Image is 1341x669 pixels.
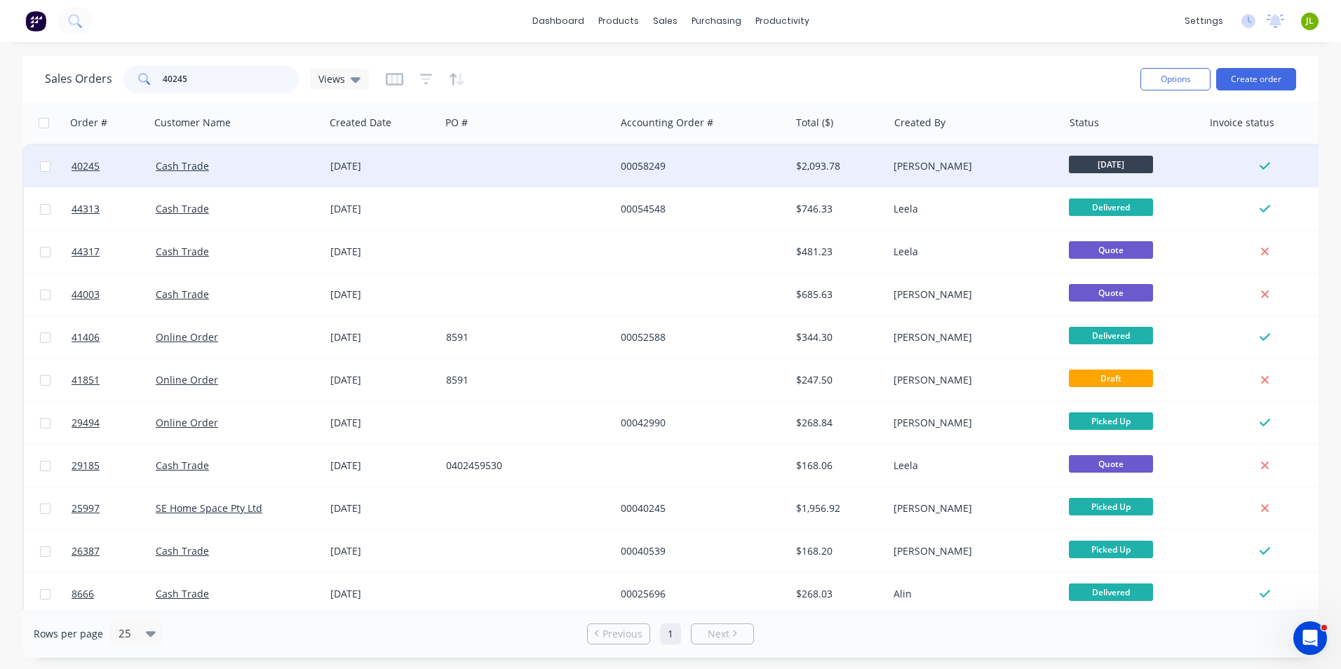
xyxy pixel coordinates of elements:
a: 29494 [72,402,156,444]
a: Cash Trade [156,288,209,301]
span: Delivered [1069,198,1153,216]
span: 8666 [72,587,94,601]
span: JL [1306,15,1314,27]
ul: Pagination [581,623,760,644]
a: 44003 [72,273,156,316]
span: Picked Up [1069,412,1153,430]
span: 40245 [72,159,100,173]
span: 29494 [72,416,100,430]
a: 44313 [72,188,156,230]
span: 41851 [72,373,100,387]
div: Leela [894,459,1049,473]
div: $268.84 [796,416,878,430]
div: settings [1178,11,1230,32]
div: 00025696 [621,587,776,601]
span: Next [708,627,729,641]
div: [PERSON_NAME] [894,159,1049,173]
div: PO # [445,116,468,130]
a: Cash Trade [156,202,209,215]
iframe: Intercom live chat [1293,621,1327,655]
div: $746.33 [796,202,878,216]
div: 8591 [446,330,602,344]
span: Picked Up [1069,541,1153,558]
div: Created By [894,116,945,130]
div: $168.20 [796,544,878,558]
div: 8591 [446,373,602,387]
div: [DATE] [330,202,435,216]
a: Cash Trade [156,587,209,600]
span: Delivered [1069,327,1153,344]
span: 41406 [72,330,100,344]
div: [DATE] [330,544,435,558]
span: Picked Up [1069,498,1153,515]
a: Cash Trade [156,245,209,258]
a: 41406 [72,316,156,358]
span: Quote [1069,455,1153,473]
div: [DATE] [330,159,435,173]
a: Next page [692,627,753,641]
div: 00040245 [621,501,776,515]
span: 26387 [72,544,100,558]
div: [PERSON_NAME] [894,373,1049,387]
div: Accounting Order # [621,116,713,130]
a: Page 1 is your current page [660,623,681,644]
div: Customer Name [154,116,231,130]
h1: Sales Orders [45,72,112,86]
a: SE Home Space Pty Ltd [156,501,262,515]
a: 8666 [72,573,156,615]
div: [DATE] [330,416,435,430]
span: Rows per page [34,627,103,641]
a: Online Order [156,330,218,344]
div: [DATE] [330,459,435,473]
a: Online Order [156,373,218,386]
a: Cash Trade [156,459,209,472]
span: Draft [1069,370,1153,387]
div: 00054548 [621,202,776,216]
div: productivity [748,11,816,32]
div: [PERSON_NAME] [894,330,1049,344]
div: $2,093.78 [796,159,878,173]
div: products [591,11,646,32]
div: $268.03 [796,587,878,601]
div: $247.50 [796,373,878,387]
span: 44003 [72,288,100,302]
div: $344.30 [796,330,878,344]
span: Views [318,72,345,86]
div: [PERSON_NAME] [894,501,1049,515]
img: Factory [25,11,46,32]
a: 40245 [72,145,156,187]
span: [DATE] [1069,156,1153,173]
a: Previous page [588,627,649,641]
div: Alin [894,587,1049,601]
div: [PERSON_NAME] [894,288,1049,302]
span: Delivered [1069,583,1153,601]
div: $481.23 [796,245,878,259]
div: Total ($) [796,116,833,130]
div: 00040539 [621,544,776,558]
div: [DATE] [330,330,435,344]
a: dashboard [525,11,591,32]
div: $168.06 [796,459,878,473]
div: [DATE] [330,501,435,515]
div: Leela [894,202,1049,216]
div: [DATE] [330,373,435,387]
a: 41851 [72,359,156,401]
div: 00052588 [621,330,776,344]
div: sales [646,11,685,32]
a: 26387 [72,530,156,572]
div: [DATE] [330,288,435,302]
a: 44317 [72,231,156,273]
div: Leela [894,245,1049,259]
div: 0402459530 [446,459,602,473]
div: Status [1070,116,1099,130]
div: Created Date [330,116,391,130]
span: Previous [602,627,642,641]
input: Search... [163,65,299,93]
div: Invoice status [1210,116,1274,130]
span: 25997 [72,501,100,515]
span: Quote [1069,241,1153,259]
div: [PERSON_NAME] [894,544,1049,558]
a: 25997 [72,487,156,529]
a: 29185 [72,445,156,487]
div: [PERSON_NAME] [894,416,1049,430]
